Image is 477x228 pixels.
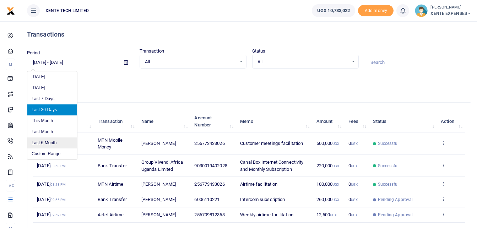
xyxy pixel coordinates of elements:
small: 09:56 PM [50,198,66,202]
span: 6006110221 [194,197,219,202]
span: 0 [348,163,358,168]
small: UGX [330,213,337,217]
th: Action: activate to sort column ascending [437,110,465,132]
li: Custom Range [27,148,77,159]
span: Intercom subscription [240,197,285,202]
span: 100,000 [316,181,340,187]
small: UGX [332,198,339,202]
p: Download [27,77,471,85]
small: UGX [332,142,339,146]
img: profile-user [415,4,428,17]
th: Memo: activate to sort column ascending [236,110,312,132]
span: Airtel Airtime [98,212,124,217]
span: Weekly airtime facilitation [240,212,293,217]
small: UGX [351,164,358,168]
span: 256773433026 [194,141,224,146]
span: [PERSON_NAME] [141,181,176,187]
span: Bank Transfer [98,197,127,202]
span: Pending Approval [378,212,413,218]
span: 0 [348,197,358,202]
span: MTN Airtime [98,181,123,187]
small: 03:18 PM [50,183,66,186]
span: Successful [378,140,399,147]
li: Toup your wallet [358,5,394,17]
input: Search [364,56,471,69]
th: Transaction: activate to sort column ascending [94,110,137,132]
th: Status: activate to sort column ascending [369,110,437,132]
span: MTN Mobile Money [98,137,123,150]
a: Add money [358,7,394,13]
label: Transaction [140,48,164,55]
span: 0 [348,141,358,146]
small: UGX [351,183,358,186]
small: UGX [332,183,339,186]
span: Group Vivendi Africa Uganda Limited [141,159,183,172]
small: 03:53 PM [50,164,66,168]
span: 256773433026 [194,181,224,187]
span: 256709812353 [194,212,224,217]
a: logo-small logo-large logo-large [6,8,15,13]
li: M [6,59,15,70]
span: 260,000 [316,197,340,202]
li: [DATE] [27,82,77,93]
span: All [145,58,236,65]
span: UGX 10,733,022 [317,7,350,14]
small: UGX [351,198,358,202]
li: Last Month [27,126,77,137]
span: Canal Box Internet Connectivity and Monthly Subscription [240,159,303,172]
span: [DATE] [37,181,66,187]
span: XENTE EXPENSES [430,10,471,17]
li: This Month [27,115,77,126]
span: XENTE TECH LIMITED [43,7,92,14]
a: UGX 10,733,022 [312,4,355,17]
span: Add money [358,5,394,17]
span: Successful [378,163,399,169]
span: 0 [348,181,358,187]
span: [DATE] [37,212,66,217]
span: [DATE] [37,197,66,202]
li: Last 30 Days [27,104,77,115]
small: UGX [332,164,339,168]
span: [PERSON_NAME] [141,212,176,217]
span: Bank Transfer [98,163,127,168]
small: 09:52 PM [50,213,66,217]
small: [PERSON_NAME] [430,5,471,11]
span: [PERSON_NAME] [141,197,176,202]
label: Status [252,48,266,55]
img: logo-small [6,7,15,15]
span: 500,000 [316,141,340,146]
small: UGX [351,142,358,146]
span: All [258,58,349,65]
li: Wallet ballance [309,4,358,17]
th: Name: activate to sort column ascending [137,110,191,132]
span: 9030019402028 [194,163,227,168]
span: 12,500 [316,212,337,217]
th: Amount: activate to sort column ascending [312,110,344,132]
span: [DATE] [37,163,66,168]
label: Period [27,49,40,56]
a: profile-user [PERSON_NAME] XENTE EXPENSES [415,4,471,17]
th: Fees: activate to sort column ascending [344,110,369,132]
small: UGX [351,213,358,217]
span: Customer meetings facilitation [240,141,303,146]
li: Ac [6,180,15,191]
li: Last 7 Days [27,93,77,104]
h4: Transactions [27,31,471,38]
span: 0 [348,212,358,217]
span: [PERSON_NAME] [141,141,176,146]
span: Successful [378,181,399,188]
li: [DATE] [27,71,77,82]
li: Last 6 Month [27,137,77,148]
span: Airtime facilitation [240,181,277,187]
span: Pending Approval [378,196,413,203]
input: select period [27,56,118,69]
th: Account Number: activate to sort column ascending [190,110,236,132]
span: 220,000 [316,163,340,168]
